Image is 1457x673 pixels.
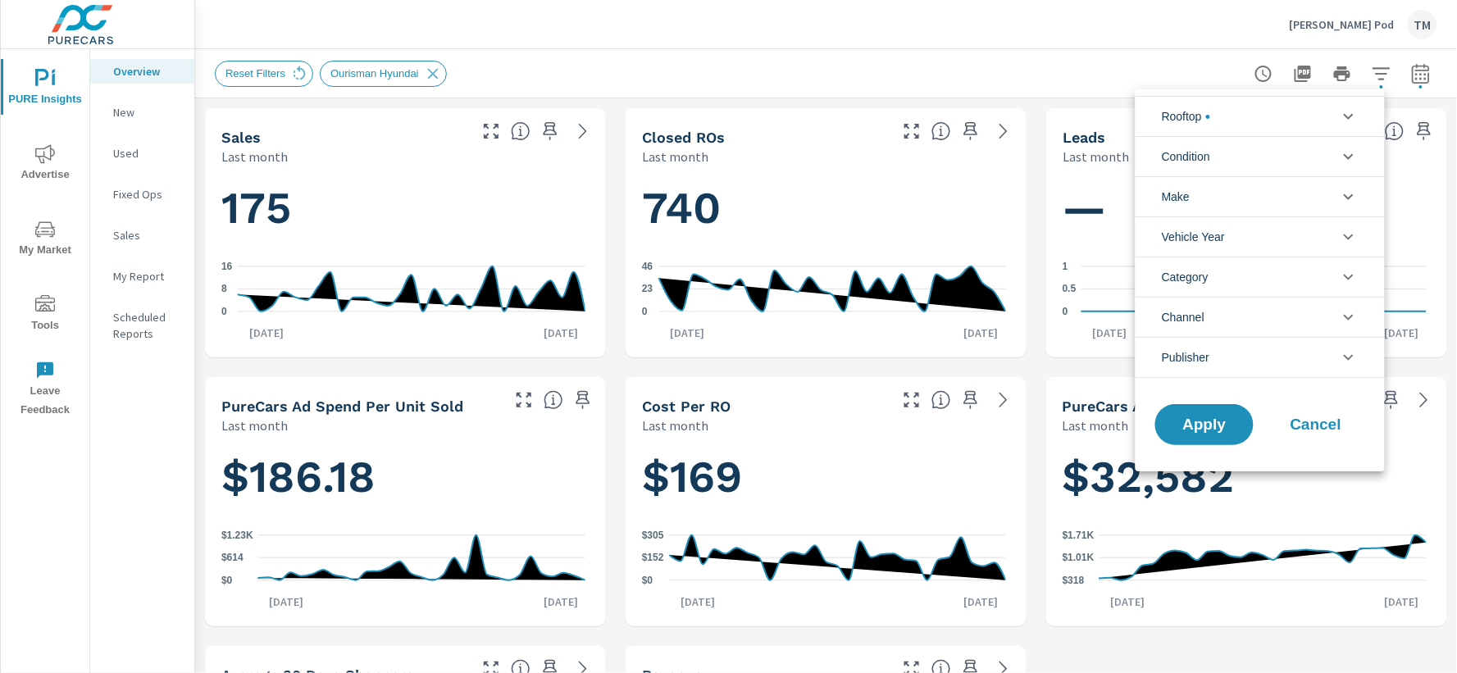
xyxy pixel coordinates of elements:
[1162,177,1190,216] span: Make
[1283,417,1349,432] span: Cancel
[1162,137,1210,176] span: Condition
[1267,404,1365,445] button: Cancel
[1172,417,1237,432] span: Apply
[1155,404,1254,445] button: Apply
[1162,217,1225,257] span: Vehicle Year
[1162,257,1209,297] span: Category
[1162,97,1210,136] span: Rooftop
[1136,89,1385,384] ul: filter options
[1162,338,1209,377] span: Publisher
[1162,298,1204,337] span: Channel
